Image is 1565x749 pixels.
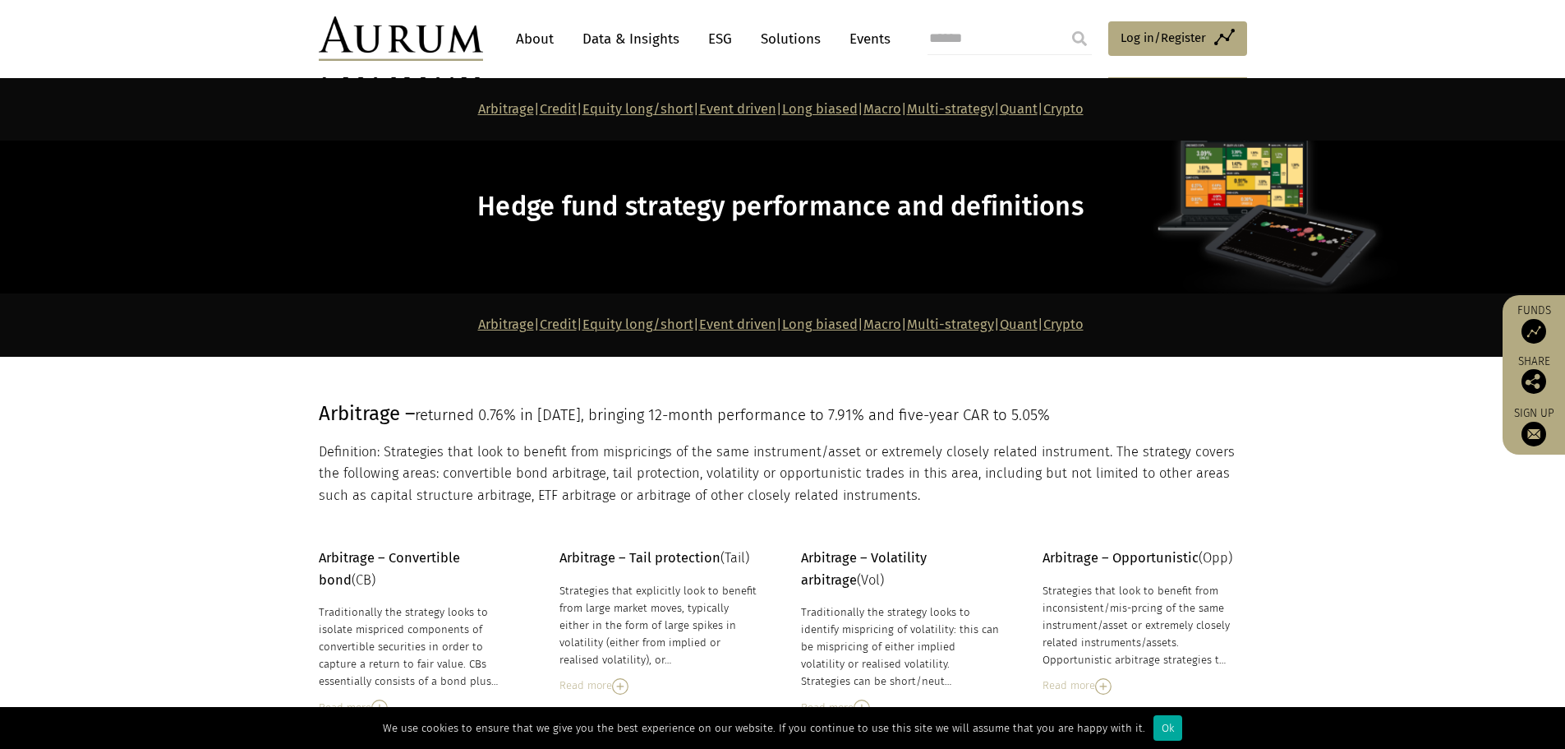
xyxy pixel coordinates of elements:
a: Multi-strategy [907,317,994,332]
div: Read more [319,699,519,717]
img: Aurum [319,16,483,61]
span: (Tail) [559,550,749,566]
a: Events [841,24,891,54]
img: Access Funds [1521,319,1546,344]
a: Quant [1000,101,1038,117]
span: Log in/Register [1121,28,1206,48]
div: Read more [559,677,760,695]
div: Share [1511,356,1557,394]
a: Equity long/short [582,317,693,332]
a: ESG [700,24,740,54]
img: Share this post [1521,369,1546,394]
img: Read More [854,700,870,716]
img: Sign up to our newsletter [1521,422,1546,446]
div: Read more [1043,677,1243,695]
p: (Vol) [801,548,1001,591]
span: Arbitrage – [319,402,415,425]
a: Event driven [699,317,776,332]
a: Funds [1511,303,1557,344]
a: Quant [1000,317,1038,332]
a: Credit [540,101,577,117]
a: Arbitrage [478,101,534,117]
strong: | | | | | | | | [478,317,1084,332]
input: Submit [1063,22,1096,55]
a: Macro [863,101,901,117]
a: About [508,24,562,54]
strong: Arbitrage – Convertible bond [319,550,460,587]
div: Strategies that explicitly look to benefit from large market moves, typically either in the form ... [559,582,760,669]
span: returned 0.76% in [DATE], bringing 12-month performance to 7.91% and five-year CAR to 5.05% [415,406,1050,424]
span: Hedge fund strategy performance and definitions [477,191,1084,223]
a: Event driven [699,101,776,117]
img: Read More [1095,678,1112,695]
a: Log in/Register [1108,21,1247,56]
p: (Opp) [1043,548,1243,569]
a: Sign up [1511,406,1557,446]
a: Equity long/short [582,101,693,117]
strong: Arbitrage – Tail protection [559,550,720,566]
a: Credit [540,317,577,332]
a: Long biased [782,101,858,117]
a: Arbitrage [478,317,534,332]
span: (CB) [319,550,460,587]
div: Ok [1153,715,1182,741]
strong: Arbitrage – Opportunistic [1043,550,1199,566]
a: Long biased [782,317,858,332]
div: Strategies that look to benefit from inconsistent/mis-prcing of the same instrument/asset or extr... [1043,582,1243,669]
a: Data & Insights [574,24,688,54]
a: Crypto [1043,101,1084,117]
a: Multi-strategy [907,101,994,117]
a: Macro [863,317,901,332]
a: Solutions [753,24,829,54]
strong: | | | | | | | | [478,101,1084,117]
strong: Arbitrage – Volatility arbitrage [801,550,927,587]
p: Definition: Strategies that look to benefit from mispricings of the same instrument/asset or extr... [319,442,1243,506]
div: Traditionally the strategy looks to isolate mispriced components of convertible securities in ord... [319,603,519,691]
div: Traditionally the strategy looks to identify mispricing of volatility: this can be mispricing of ... [801,603,1001,691]
a: Crypto [1043,317,1084,332]
img: Read More [612,678,628,695]
div: Read more [801,699,1001,717]
img: Read More [371,700,388,716]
